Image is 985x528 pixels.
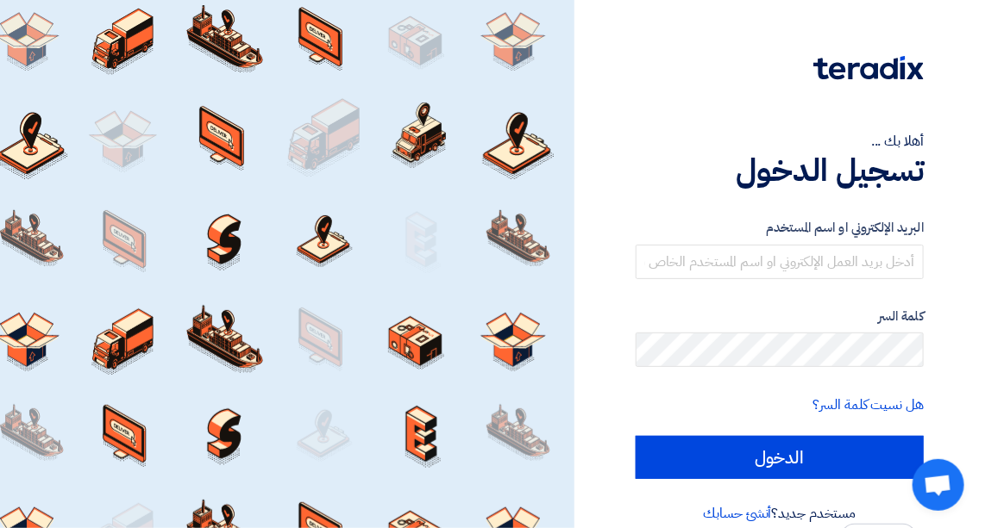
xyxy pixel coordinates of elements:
h1: تسجيل الدخول [636,152,924,189]
input: الدخول [636,436,924,479]
div: مستخدم جديد؟ [636,503,924,524]
label: كلمة السر [636,307,924,326]
div: أهلا بك ... [636,131,924,152]
a: Open chat [913,459,964,511]
a: أنشئ حسابك [704,503,772,524]
label: البريد الإلكتروني او اسم المستخدم [636,218,924,238]
a: هل نسيت كلمة السر؟ [813,394,924,415]
img: Teradix logo [813,56,924,80]
input: أدخل بريد العمل الإلكتروني او اسم المستخدم الخاص بك ... [636,245,924,279]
